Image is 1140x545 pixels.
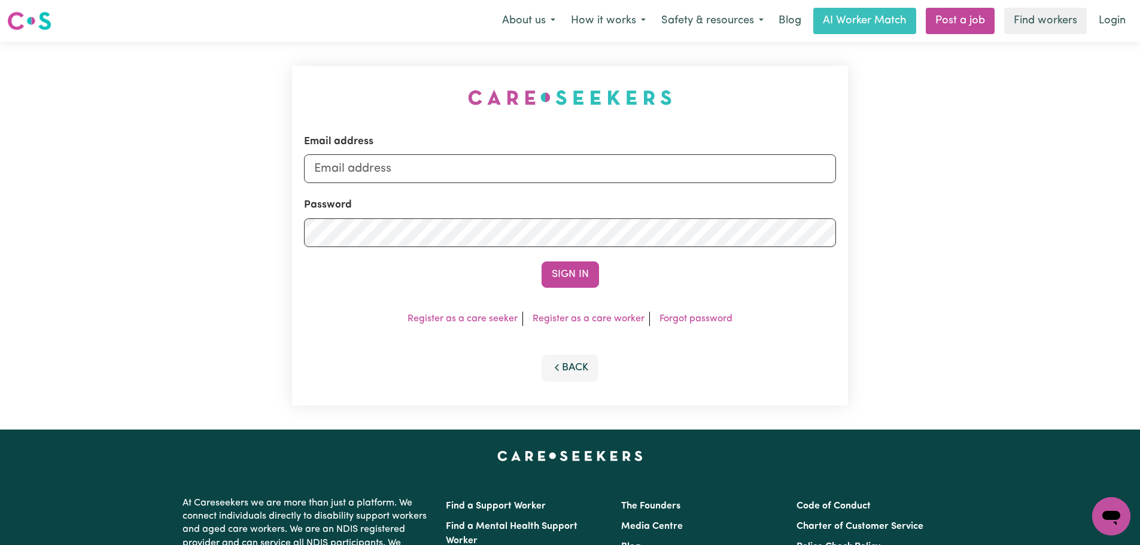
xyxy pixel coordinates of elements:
input: Email address [304,154,836,183]
a: Login [1092,8,1133,34]
label: Password [304,197,352,213]
a: Media Centre [621,522,683,531]
a: The Founders [621,501,680,511]
a: Blog [771,8,808,34]
a: Find workers [1004,8,1087,34]
button: Sign In [542,261,599,288]
button: Safety & resources [653,8,771,34]
a: Careseekers logo [7,7,51,35]
a: Post a job [926,8,995,34]
img: Careseekers logo [7,10,51,32]
button: Back [542,355,599,381]
a: Register as a care seeker [408,314,518,324]
a: AI Worker Match [813,8,916,34]
a: Register as a care worker [533,314,645,324]
iframe: Button to launch messaging window [1092,497,1130,535]
a: Code of Conduct [797,501,871,511]
a: Forgot password [659,314,732,324]
button: How it works [563,8,653,34]
a: Find a Support Worker [446,501,546,511]
label: Email address [304,134,373,150]
button: About us [494,8,563,34]
a: Careseekers home page [497,451,643,461]
a: Charter of Customer Service [797,522,923,531]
